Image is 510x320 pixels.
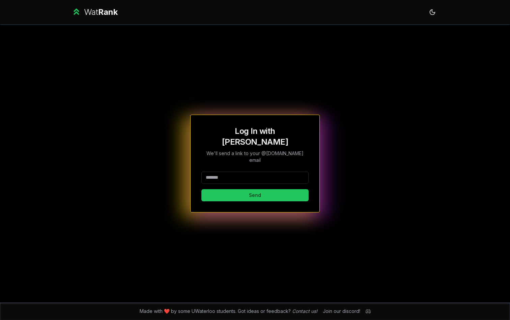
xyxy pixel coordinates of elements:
a: WatRank [72,7,118,18]
div: Join our discord! [323,308,360,315]
a: Contact us! [292,308,317,314]
h1: Log In with [PERSON_NAME] [201,126,309,147]
span: Rank [98,7,118,17]
span: Made with ❤️ by some UWaterloo students. Got ideas or feedback? [140,308,317,315]
button: Send [201,189,309,201]
p: We'll send a link to your @[DOMAIN_NAME] email [201,150,309,164]
div: Wat [84,7,118,18]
